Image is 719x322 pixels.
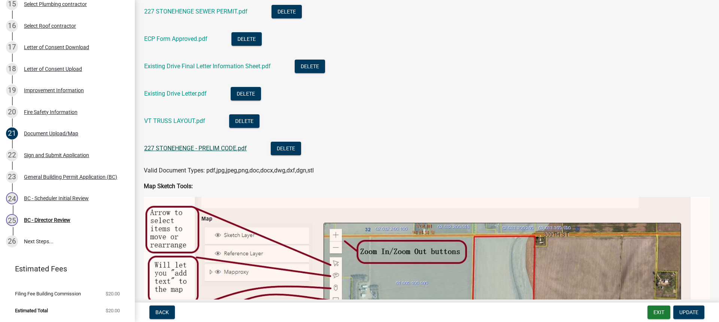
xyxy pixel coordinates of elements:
[229,118,260,125] wm-modal-confirm: Delete Document
[144,8,248,15] a: 227 STONEHENGE SEWER PERMIT.pdf
[144,183,193,190] strong: Map Sketch Tools:
[24,131,78,136] div: Document Upload/Map
[106,291,120,296] span: $20.00
[6,20,18,32] div: 16
[106,308,120,313] span: $20.00
[6,192,18,204] div: 24
[144,145,247,152] a: 227 STONEHENGE - PRELIM CODE.pdf
[6,127,18,139] div: 21
[6,41,18,53] div: 17
[24,217,70,223] div: BC - Director Review
[6,261,123,276] a: Estimated Fees
[6,84,18,96] div: 19
[679,309,698,315] span: Update
[673,306,704,319] button: Update
[295,63,325,70] wm-modal-confirm: Delete Document
[271,142,301,155] button: Delete
[144,117,205,124] a: VT TRUSS LAYOUT.pdf
[6,63,18,75] div: 18
[144,63,271,70] a: Existing Drive Final Letter Information Sheet.pdf
[295,60,325,73] button: Delete
[155,309,169,315] span: Back
[647,306,670,319] button: Exit
[144,167,314,174] span: Valid Document Types: pdf,jpg,jpeg,png,doc,docx,dwg,dxf,dgn,stl
[24,23,76,28] div: Select Roof contractor
[24,66,82,72] div: Letter of Consent Upload
[231,36,262,43] wm-modal-confirm: Delete Document
[149,306,175,319] button: Back
[229,114,260,128] button: Delete
[231,91,261,98] wm-modal-confirm: Delete Document
[24,1,87,7] div: Select Plumbing contractor
[144,90,207,97] a: Existing Drive Letter.pdf
[15,291,81,296] span: Filing Fee Building Commission
[6,106,18,118] div: 20
[6,149,18,161] div: 22
[15,308,48,313] span: Estimated Total
[271,9,302,16] wm-modal-confirm: Delete Document
[6,214,18,226] div: 25
[24,174,117,180] div: General Building Permit Application (BC)
[271,145,301,153] wm-modal-confirm: Delete Document
[6,235,18,247] div: 26
[24,88,84,93] div: Improvement Information
[24,196,89,201] div: BC - Scheduler Initial Review
[24,109,78,115] div: Fire Safety Information
[24,153,89,158] div: Sign and Submit Application
[231,32,262,46] button: Delete
[231,87,261,100] button: Delete
[271,5,302,18] button: Delete
[24,45,89,50] div: Letter of Consent Download
[6,171,18,183] div: 23
[144,35,207,42] a: ECP Form Approved.pdf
